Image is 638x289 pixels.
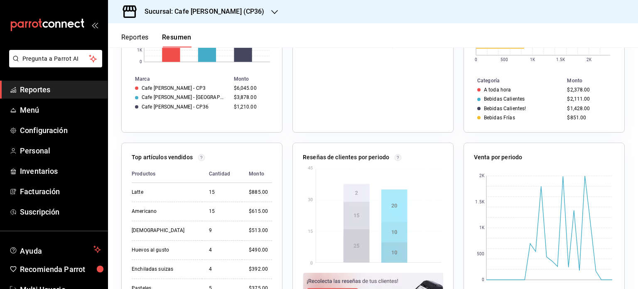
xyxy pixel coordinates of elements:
[138,7,265,17] h3: Sucursal: Cafe [PERSON_NAME] (CP36)
[20,104,101,116] span: Menú
[121,33,149,47] button: Reportes
[122,74,231,84] th: Marca
[234,85,269,91] div: $6,045.00
[132,165,202,183] th: Productos
[6,60,102,69] a: Pregunta a Parrot AI
[20,264,101,275] span: Recomienda Parrot
[209,247,236,254] div: 4
[530,57,535,62] text: 1K
[20,125,101,136] span: Configuración
[482,278,484,282] text: 0
[477,252,484,257] text: 500
[249,208,272,215] div: $615.00
[20,145,101,156] span: Personal
[234,104,269,110] div: $1,210.00
[501,57,508,62] text: 500
[479,226,485,230] text: 1K
[303,153,389,162] p: Reseñas de clientes por periodo
[132,227,196,234] div: [DEMOGRAPHIC_DATA]
[132,247,196,254] div: Huevos al gusto
[132,208,196,215] div: Americano
[20,186,101,197] span: Facturación
[231,74,282,84] th: Monto
[20,206,101,217] span: Suscripción
[484,87,511,93] div: A toda hora
[586,57,592,62] text: 2K
[464,76,564,85] th: Categoría
[475,200,484,205] text: 1.5K
[142,85,206,91] div: Cafe [PERSON_NAME] - CP3
[567,96,611,102] div: $2,111.00
[479,174,485,178] text: 2K
[142,104,209,110] div: Cafe [PERSON_NAME] - CP36
[20,245,90,254] span: Ayuda
[209,208,236,215] div: 15
[20,84,101,95] span: Reportes
[132,153,193,162] p: Top artículos vendidos
[209,189,236,196] div: 15
[484,115,515,121] div: Bebidas Frías
[234,94,269,100] div: $3,878.00
[484,96,525,102] div: Bebidas Calientes
[484,106,526,111] div: Bebidas Calientes!
[249,247,272,254] div: $490.00
[475,57,477,62] text: 0
[249,227,272,234] div: $513.00
[137,48,142,53] text: 1K
[556,57,565,62] text: 1.5K
[121,33,191,47] div: navigation tabs
[9,50,102,67] button: Pregunta a Parrot AI
[564,76,624,85] th: Monto
[162,33,191,47] button: Resumen
[132,266,196,273] div: Enchiladas suizas
[202,165,242,183] th: Cantidad
[20,165,101,177] span: Inventarios
[242,165,272,183] th: Monto
[209,227,236,234] div: 9
[249,266,272,273] div: $392.00
[91,22,98,28] button: open_drawer_menu
[567,87,611,93] div: $2,378.00
[567,106,611,111] div: $1,428.00
[567,115,611,121] div: $851.00
[132,189,196,196] div: Latte
[249,189,272,196] div: $885.00
[474,153,522,162] p: Venta por periodo
[140,60,142,64] text: 0
[209,266,236,273] div: 4
[22,54,89,63] span: Pregunta a Parrot AI
[142,94,227,100] div: Cafe [PERSON_NAME] - [GEOGRAPHIC_DATA]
